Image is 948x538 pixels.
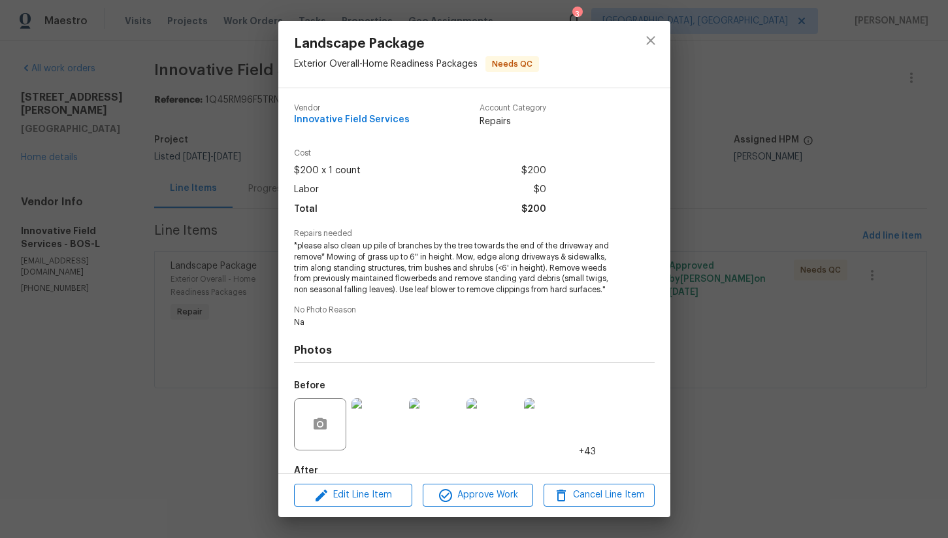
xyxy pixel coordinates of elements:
span: *please also clean up pile of branches by the tree towards the end of the driveway and remove* Mo... [294,241,619,295]
button: Edit Line Item [294,484,412,507]
span: Exterior Overall - Home Readiness Packages [294,59,478,69]
h5: After [294,466,318,475]
button: Approve Work [423,484,533,507]
span: Cost [294,149,546,158]
span: Repairs needed [294,229,655,238]
span: $200 [521,200,546,219]
span: $200 x 1 count [294,161,361,180]
span: Total [294,200,318,219]
span: Landscape Package [294,37,539,51]
span: Approve Work [427,487,529,503]
span: Na [294,317,619,328]
button: close [635,25,666,56]
span: Cancel Line Item [548,487,650,503]
span: Needs QC [487,58,538,71]
span: Labor [294,180,319,199]
h4: Photos [294,344,655,357]
span: Account Category [480,104,546,112]
span: +43 [579,445,596,458]
span: $200 [521,161,546,180]
span: Edit Line Item [298,487,408,503]
span: Repairs [480,115,546,128]
span: No Photo Reason [294,306,655,314]
button: Cancel Line Item [544,484,654,507]
span: $0 [534,180,546,199]
div: 3 [572,8,581,21]
span: Vendor [294,104,410,112]
h5: Before [294,381,325,390]
span: Innovative Field Services [294,115,410,125]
